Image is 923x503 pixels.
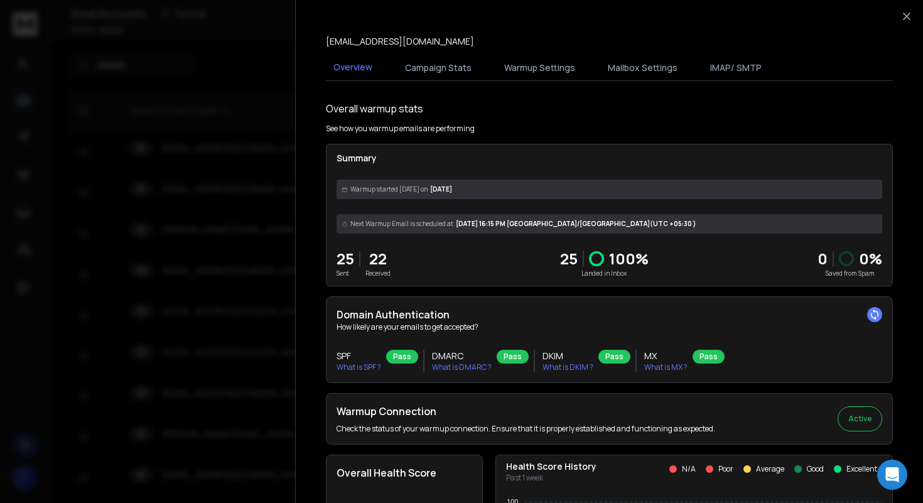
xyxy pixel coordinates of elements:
p: Summary [337,152,882,165]
button: IMAP/ SMTP [703,54,769,82]
button: Active [838,406,882,431]
h2: Warmup Connection [337,404,715,419]
p: What is MX ? [644,362,688,372]
p: Health Score History [506,460,596,473]
p: 25 [337,249,354,269]
p: What is DKIM ? [542,362,593,372]
h2: Domain Authentication [337,307,882,322]
p: 25 [560,249,578,269]
button: Overview [326,53,380,82]
p: Average [756,464,784,474]
h2: Overall Health Score [337,465,472,480]
strong: 0 [818,248,828,269]
h3: MX [644,350,688,362]
p: Good [807,464,824,474]
p: 22 [365,249,391,269]
div: [DATE] 16:15 PM [GEOGRAPHIC_DATA]/[GEOGRAPHIC_DATA] (UTC +05:30 ) [337,214,882,234]
p: [EMAIL_ADDRESS][DOMAIN_NAME] [326,35,474,48]
h1: Overall warmup stats [326,101,423,116]
p: Received [365,269,391,278]
p: Saved from Spam [818,269,882,278]
button: Warmup Settings [497,54,583,82]
p: Sent [337,269,354,278]
div: Pass [693,350,725,364]
h3: DMARC [432,350,492,362]
p: Poor [718,464,733,474]
div: Pass [386,350,418,364]
p: 0 % [859,249,882,269]
p: What is DMARC ? [432,362,492,372]
button: Campaign Stats [397,54,479,82]
p: See how you warmup emails are performing [326,124,475,134]
div: Pass [497,350,529,364]
h3: SPF [337,350,381,362]
p: Excellent [846,464,877,474]
h3: DKIM [542,350,593,362]
div: Pass [598,350,630,364]
p: How likely are your emails to get accepted? [337,322,882,332]
div: Open Intercom Messenger [877,460,907,490]
button: Mailbox Settings [600,54,685,82]
span: Next Warmup Email is scheduled at [350,219,453,229]
p: Check the status of your warmup connection. Ensure that it is properly established and functionin... [337,424,715,434]
p: N/A [682,464,696,474]
p: Past 1 week [506,473,596,483]
span: Warmup started [DATE] on [350,185,428,194]
p: What is SPF ? [337,362,381,372]
div: [DATE] [337,180,882,199]
p: Landed in Inbox [560,269,649,278]
p: 100 % [609,249,649,269]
